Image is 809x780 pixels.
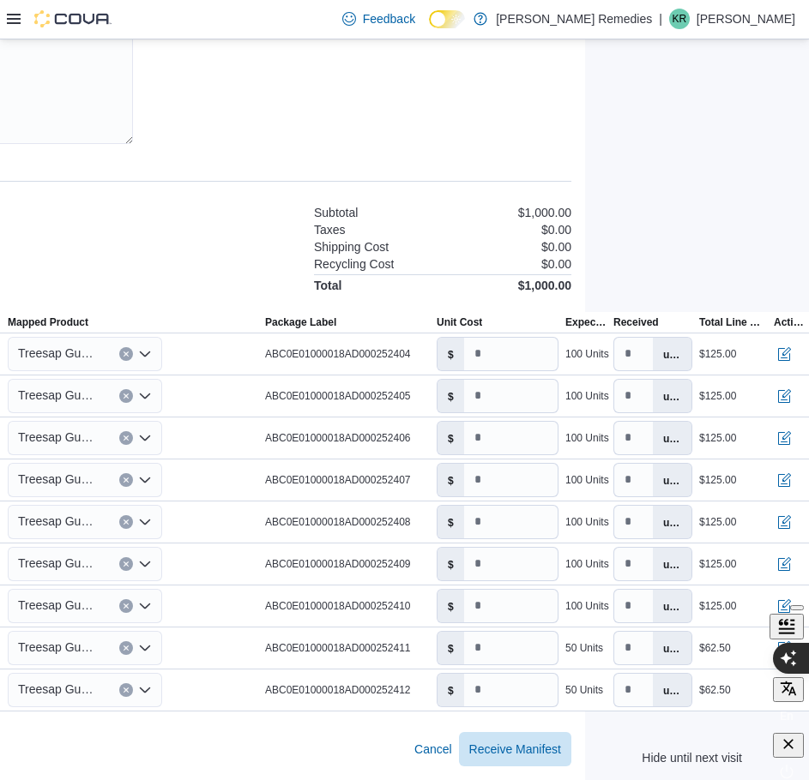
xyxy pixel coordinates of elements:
[119,515,133,529] button: Clear input
[541,240,571,254] p: $0.00
[265,515,410,529] span: ABC0E01000018AD000252408
[565,347,609,361] div: 100 Units
[138,389,152,403] button: Open list of options
[438,674,464,706] label: $
[459,732,571,766] button: Receive Manifest
[265,389,410,403] span: ABC0E01000018AD000252405
[565,515,609,529] div: 100 Units
[119,683,133,697] button: Clear input
[518,206,571,219] p: $1,000.00
[363,10,415,27] span: Feedback
[18,343,102,363] span: Treesap Gummies - Black Cherry
[119,641,133,655] button: Clear input
[653,338,691,370] label: units
[565,431,609,445] div: 100 Units
[265,641,410,655] span: ABC0E01000018AD000252411
[653,548,691,580] label: units
[265,683,410,697] span: ABC0E01000018AD000252412
[119,599,133,613] button: Clear input
[565,683,603,697] div: 50 Units
[699,473,736,487] div: $125.00
[541,223,571,237] p: $0.00
[314,240,389,254] h6: Shipping Cost
[119,473,133,487] button: Clear input
[18,385,102,405] span: Treesap Gummies - Blue Watermelon
[408,732,459,766] button: Cancel
[265,473,410,487] span: ABC0E01000018AD000252407
[653,506,691,538] label: units
[8,315,88,329] span: Mapped Product
[438,548,464,580] label: $
[138,683,152,697] button: Open list of options
[138,557,152,571] button: Open list of options
[699,515,736,529] div: $125.00
[314,257,394,271] h6: Recycling Cost
[18,679,102,699] span: Treesap Gummies - Tropic Medley
[18,553,102,573] span: Treesap Gummies - Pineapple
[653,632,691,664] label: units
[138,641,152,655] button: Open list of options
[699,683,731,697] div: $62.50
[314,223,346,237] h6: Taxes
[34,10,112,27] img: Cova
[335,2,422,36] a: Feedback
[119,431,133,445] button: Clear input
[653,422,691,454] label: units
[673,9,687,29] span: KR
[438,632,464,664] label: $
[429,10,465,28] input: Dark Mode
[119,389,133,403] button: Clear input
[138,347,152,361] button: Open list of options
[565,557,609,571] div: 100 Units
[518,279,571,292] h4: $1,000.00
[18,595,102,615] span: Treesap Gummies - Sour Apple
[565,473,609,487] div: 100 Units
[438,422,464,454] label: $
[265,315,336,329] span: Package Label
[18,511,102,531] span: Treesap Gummies - Peach
[469,741,561,758] span: Receive Manifest
[138,473,152,487] button: Open list of options
[18,427,102,447] span: Treesap Gummies - Blueberry
[653,674,691,706] label: units
[18,637,102,657] span: Treesap Gummies - Sour Apple
[699,599,736,613] div: $125.00
[265,599,410,613] span: ABC0E01000018AD000252410
[697,9,795,29] p: [PERSON_NAME]
[565,599,609,613] div: 100 Units
[699,557,736,571] div: $125.00
[653,380,691,412] label: units
[699,389,736,403] div: $125.00
[659,9,662,29] p: |
[613,315,659,329] span: Received
[565,315,607,329] span: Expected
[438,590,464,622] label: $
[429,28,430,29] span: Dark Mode
[565,641,603,655] div: 50 Units
[699,431,736,445] div: $125.00
[265,557,410,571] span: ABC0E01000018AD000252409
[119,347,133,361] button: Clear input
[138,599,152,613] button: Open list of options
[541,257,571,271] p: $0.00
[438,380,464,412] label: $
[438,464,464,496] label: $
[314,206,358,219] h6: Subtotal
[119,557,133,571] button: Clear input
[414,741,452,758] span: Cancel
[699,315,767,329] span: Total Line Cost
[699,641,731,655] div: $62.50
[314,279,341,292] h4: Total
[138,431,152,445] button: Open list of options
[565,389,609,403] div: 100 Units
[653,590,691,622] label: units
[437,315,482,329] span: Unit Cost
[774,315,806,329] span: Actions
[265,347,410,361] span: ABC0E01000018AD000252404
[653,464,691,496] label: units
[496,9,652,29] p: [PERSON_NAME] Remedies
[138,515,152,529] button: Open list of options
[438,338,464,370] label: $
[265,431,410,445] span: ABC0E01000018AD000252406
[438,506,464,538] label: $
